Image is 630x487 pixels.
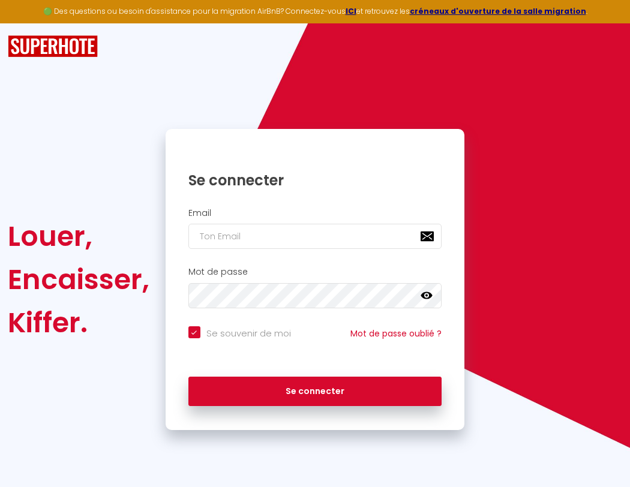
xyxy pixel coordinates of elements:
[188,171,442,190] h1: Se connecter
[346,6,356,16] a: ICI
[188,208,442,218] h2: Email
[188,377,442,407] button: Se connecter
[410,6,586,16] a: créneaux d'ouverture de la salle migration
[8,301,149,344] div: Kiffer.
[8,215,149,258] div: Louer,
[188,224,442,249] input: Ton Email
[188,267,442,277] h2: Mot de passe
[8,258,149,301] div: Encaisser,
[8,35,98,58] img: SuperHote logo
[350,327,442,339] a: Mot de passe oublié ?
